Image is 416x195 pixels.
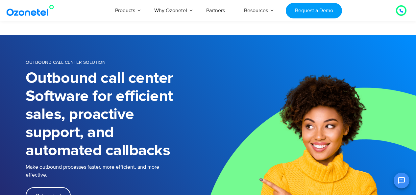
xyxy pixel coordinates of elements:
button: Open chat [394,173,409,188]
h1: Outbound call center Software for efficient sales, proactive support, and automated callbacks [26,69,208,160]
p: Make outbound processes faster, more efficient, and more effective. [26,163,208,179]
span: OUTBOUND CALL CENTER SOLUTION [26,60,106,65]
a: Request a Demo [286,3,342,18]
